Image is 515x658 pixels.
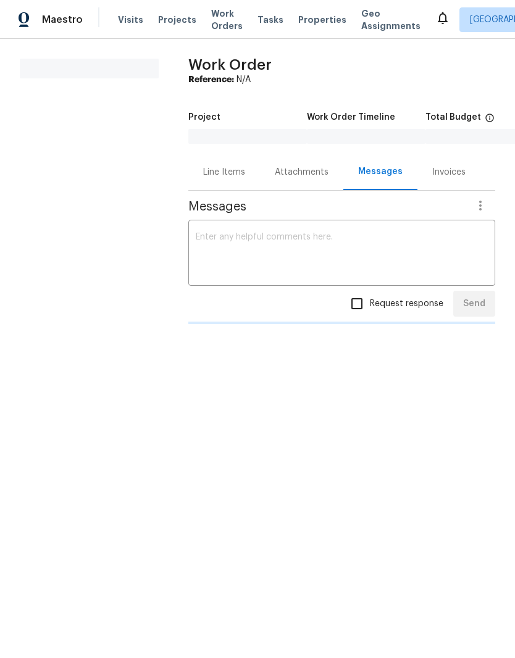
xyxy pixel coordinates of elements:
[118,14,143,26] span: Visits
[432,166,466,178] div: Invoices
[188,57,272,72] span: Work Order
[188,113,220,122] h5: Project
[42,14,83,26] span: Maestro
[485,113,495,129] span: The total cost of line items that have been proposed by Opendoor. This sum includes line items th...
[203,166,245,178] div: Line Items
[361,7,421,32] span: Geo Assignments
[188,201,466,213] span: Messages
[158,14,196,26] span: Projects
[211,7,243,32] span: Work Orders
[307,113,395,122] h5: Work Order Timeline
[358,165,403,178] div: Messages
[188,73,495,86] div: N/A
[298,14,346,26] span: Properties
[257,15,283,24] span: Tasks
[425,113,481,122] h5: Total Budget
[275,166,329,178] div: Attachments
[370,298,443,310] span: Request response
[188,75,234,84] b: Reference:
